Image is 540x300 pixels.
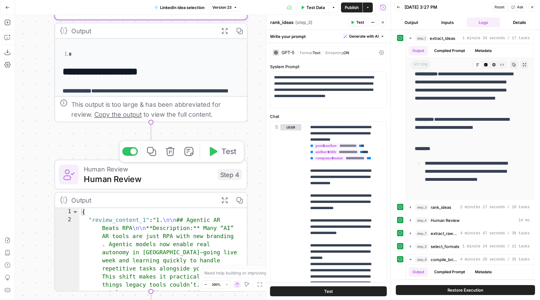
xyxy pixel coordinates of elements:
[431,256,458,263] span: compile_briefs
[324,288,333,294] span: Test
[266,30,391,43] div: Write your prompt
[495,4,504,10] span: Reset
[218,169,242,180] div: Step 4
[356,20,364,25] span: Test
[297,49,300,55] span: |
[431,17,464,27] button: Inputs
[411,61,430,69] span: string
[462,244,530,249] span: 1 minute 14 seconds / 11 tasks
[151,2,208,12] button: LinkedIn idea selection
[471,46,495,55] button: Metadata
[406,215,533,225] button: 14 ms
[295,19,312,26] span: ( step_3 )
[297,2,329,12] button: Test Data
[160,4,205,11] span: LinkedIn idea selection
[409,46,428,55] button: Output
[471,267,495,277] button: Metadata
[430,267,469,277] button: Compiled Prompt
[467,17,500,27] button: Logs
[349,34,379,39] span: Generate with AI
[406,228,533,238] button: 4 minutes 47 seconds / 39 tasks
[320,49,325,55] span: |
[210,3,240,12] button: Version 23
[462,35,530,41] span: 1 minute 34 seconds / 17 tasks
[406,241,533,251] button: 1 minute 14 seconds / 11 tasks
[519,218,530,223] span: 14 ms
[84,3,213,16] span: rank_ideas
[460,204,530,210] span: 2 minutes 17 seconds / 18 tasks
[221,146,236,157] span: Test
[203,143,241,160] button: Test
[84,173,213,185] span: Human Review
[409,267,428,277] button: Output
[431,217,460,223] span: Human Review
[395,17,428,27] button: Output
[415,217,428,223] span: step_4
[55,208,79,216] div: 1
[71,26,213,36] div: Output
[72,208,79,216] span: Toggle code folding, rows 1 through 3
[212,282,220,287] span: 200%
[270,286,387,296] button: Test
[431,243,459,250] span: select_formats
[300,50,313,55] span: Format
[212,5,232,10] span: Version 23
[415,204,428,210] span: step_3
[84,164,213,174] span: Human Review
[517,4,523,10] span: Ask
[509,3,526,11] button: Ask
[94,110,142,118] span: Copy the output
[406,44,533,199] div: 1 minute 34 seconds / 17 tasks
[460,231,530,236] span: 4 minutes 47 seconds / 39 tasks
[71,195,213,205] div: Output
[325,50,343,55] span: Streaming
[430,35,455,41] span: extract_ideas
[345,4,359,11] span: Publish
[460,257,530,262] span: 4 minutes 20 seconds / 35 tasks
[492,3,507,11] button: Reset
[348,18,367,26] button: Test
[341,32,387,40] button: Generate with AI
[415,256,428,263] span: step_8
[415,230,428,237] span: step_7
[431,204,451,210] span: rank_ideas
[415,35,427,41] span: step_1
[71,99,242,119] div: This output is too large & has been abbreviated for review. to view the full content.
[270,19,294,26] textarea: rank_ideas
[448,287,483,293] span: Restore Execution
[280,124,301,130] button: user
[415,243,428,250] span: step_5
[343,50,349,55] span: ON
[54,160,248,292] div: Human ReviewHuman ReviewStep 4TestOutput{ "review_content_1":"1.\n\n## Agentic AR Beats RPA\n\n**...
[431,230,458,237] span: extract_raw_source
[406,255,533,265] button: 4 minutes 20 seconds / 35 tasks
[270,63,387,70] label: System Prompt
[430,46,469,55] button: Compiled Prompt
[503,17,536,27] button: Details
[270,113,387,120] label: Chat
[406,202,533,212] button: 2 minutes 17 seconds / 18 tasks
[341,2,362,12] button: Publish
[306,4,325,11] span: Test Data
[313,50,320,55] span: Text
[406,33,533,43] button: 1 minute 34 seconds / 17 tasks
[282,50,294,55] div: GPT-5
[396,285,535,295] button: Restore Execution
